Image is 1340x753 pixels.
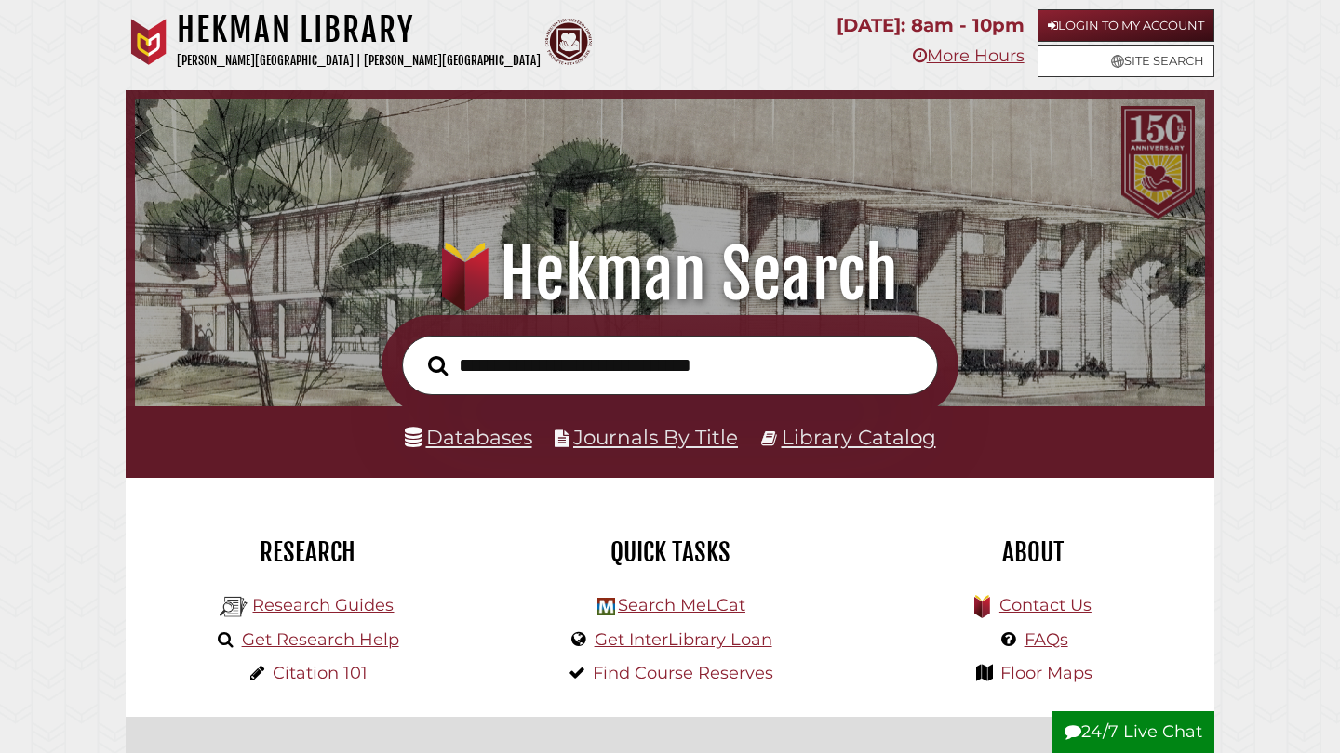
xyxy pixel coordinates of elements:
[502,536,837,568] h2: Quick Tasks
[865,536,1200,568] h2: About
[242,629,399,650] a: Get Research Help
[419,350,457,381] button: Search
[177,50,541,72] p: [PERSON_NAME][GEOGRAPHIC_DATA] | [PERSON_NAME][GEOGRAPHIC_DATA]
[597,598,615,615] img: Hekman Library Logo
[177,9,541,50] h1: Hekman Library
[618,595,745,615] a: Search MeLCat
[273,663,368,683] a: Citation 101
[595,629,772,650] a: Get InterLibrary Loan
[573,425,738,449] a: Journals By Title
[252,595,394,615] a: Research Guides
[428,354,448,376] i: Search
[220,593,248,621] img: Hekman Library Logo
[1038,45,1214,77] a: Site Search
[545,19,592,65] img: Calvin Theological Seminary
[593,663,773,683] a: Find Course Reserves
[126,19,172,65] img: Calvin University
[1025,629,1068,650] a: FAQs
[999,595,1092,615] a: Contact Us
[782,425,936,449] a: Library Catalog
[405,425,532,449] a: Databases
[1000,663,1092,683] a: Floor Maps
[1038,9,1214,42] a: Login to My Account
[155,233,1186,315] h1: Hekman Search
[140,536,475,568] h2: Research
[913,46,1025,66] a: More Hours
[837,9,1025,42] p: [DATE]: 8am - 10pm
